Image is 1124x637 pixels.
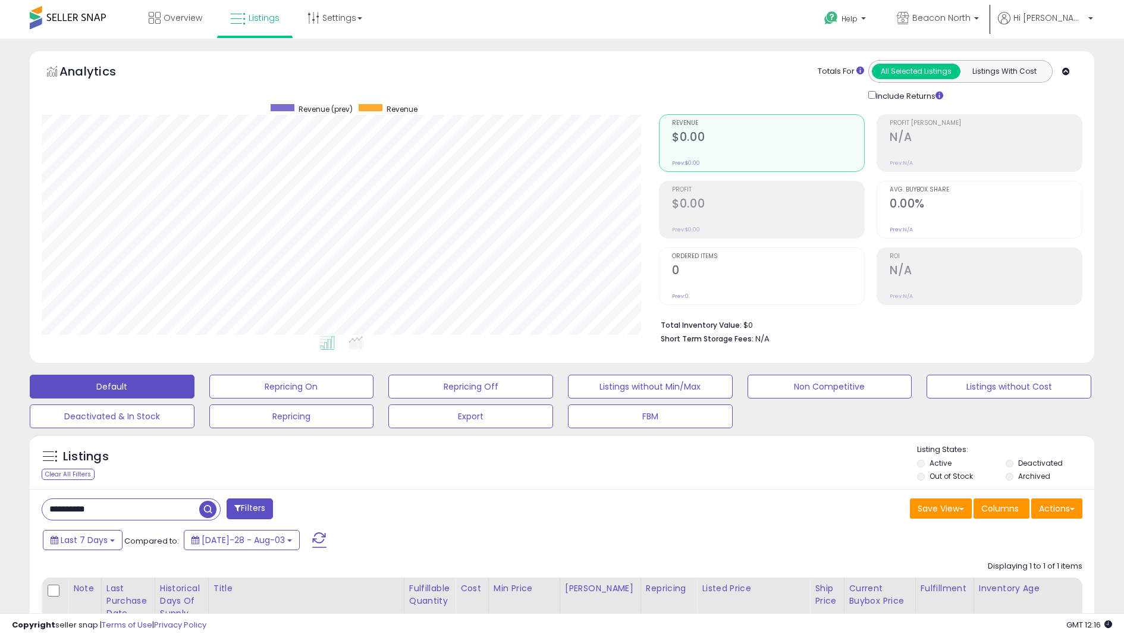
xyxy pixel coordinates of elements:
[214,582,399,595] div: Title
[890,130,1082,146] h2: N/A
[568,375,733,398] button: Listings without Min/Max
[1031,498,1082,519] button: Actions
[755,333,770,344] span: N/A
[1066,619,1112,630] span: 2025-08-11 12:16 GMT
[30,375,194,398] button: Default
[672,226,700,233] small: Prev: $0.00
[1018,471,1050,481] label: Archived
[661,320,742,330] b: Total Inventory Value:
[672,197,864,213] h2: $0.00
[73,582,96,595] div: Note
[842,14,858,24] span: Help
[646,582,692,595] div: Repricing
[388,404,553,428] button: Export
[890,226,913,233] small: Prev: N/A
[106,582,150,632] div: Last Purchase Date (GMT)
[824,11,839,26] i: Get Help
[1018,458,1063,468] label: Deactivated
[387,104,417,114] span: Revenue
[890,263,1082,280] h2: N/A
[12,619,55,630] strong: Copyright
[890,159,913,167] small: Prev: N/A
[974,498,1029,519] button: Columns
[979,582,1116,595] div: Inventory Age
[12,620,206,631] div: seller snap | |
[160,582,203,620] div: Historical Days Of Supply
[565,582,636,595] div: [PERSON_NAME]
[460,582,483,595] div: Cost
[409,582,450,607] div: Fulfillable Quantity
[912,12,971,24] span: Beacon North
[43,530,123,550] button: Last 7 Days
[849,582,910,607] div: Current Buybox Price
[154,619,206,630] a: Privacy Policy
[124,535,179,547] span: Compared to:
[209,375,374,398] button: Repricing On
[184,530,300,550] button: [DATE]-28 - Aug-03
[930,471,973,481] label: Out of Stock
[672,293,689,300] small: Prev: 0
[63,448,109,465] h5: Listings
[702,582,805,595] div: Listed Price
[672,187,864,193] span: Profit
[815,2,878,39] a: Help
[227,498,273,519] button: Filters
[672,159,700,167] small: Prev: $0.00
[890,293,913,300] small: Prev: N/A
[890,253,1082,260] span: ROI
[661,317,1073,331] li: $0
[998,12,1093,39] a: Hi [PERSON_NAME]
[930,458,952,468] label: Active
[59,63,139,83] h5: Analytics
[672,120,864,127] span: Revenue
[299,104,353,114] span: Revenue (prev)
[102,619,152,630] a: Terms of Use
[672,130,864,146] h2: $0.00
[960,64,1048,79] button: Listings With Cost
[981,503,1019,514] span: Columns
[1013,12,1085,24] span: Hi [PERSON_NAME]
[872,64,960,79] button: All Selected Listings
[568,404,733,428] button: FBM
[910,498,972,519] button: Save View
[815,582,839,607] div: Ship Price
[30,404,194,428] button: Deactivated & In Stock
[202,534,285,546] span: [DATE]-28 - Aug-03
[890,197,1082,213] h2: 0.00%
[164,12,202,24] span: Overview
[61,534,108,546] span: Last 7 Days
[388,375,553,398] button: Repricing Off
[890,187,1082,193] span: Avg. Buybox Share
[818,66,864,77] div: Totals For
[988,561,1082,572] div: Displaying 1 to 1 of 1 items
[927,375,1091,398] button: Listings without Cost
[661,334,753,344] b: Short Term Storage Fees:
[494,582,555,595] div: Min Price
[921,582,969,595] div: Fulfillment
[42,469,95,480] div: Clear All Filters
[672,253,864,260] span: Ordered Items
[917,444,1094,456] p: Listing States:
[890,120,1082,127] span: Profit [PERSON_NAME]
[209,404,374,428] button: Repricing
[748,375,912,398] button: Non Competitive
[249,12,280,24] span: Listings
[859,89,957,102] div: Include Returns
[672,263,864,280] h2: 0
